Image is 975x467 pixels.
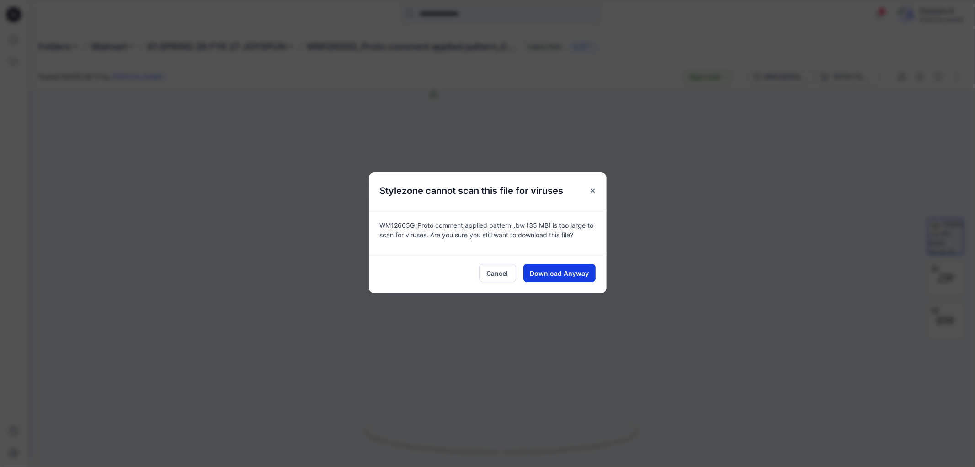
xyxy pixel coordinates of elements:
button: Download Anyway [523,264,596,282]
button: Close [585,183,601,199]
h5: Stylezone cannot scan this file for viruses [369,172,575,209]
span: Cancel [487,268,508,278]
div: WM12605G_Proto comment applied pattern_.bw (35 MB) is too large to scan for viruses. Are you sure... [369,209,607,253]
button: Cancel [479,264,516,282]
span: Download Anyway [530,268,589,278]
